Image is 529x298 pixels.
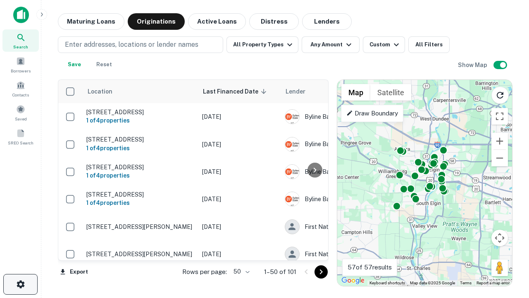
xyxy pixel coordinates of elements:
button: Zoom out [491,150,508,166]
a: Open this area in Google Maps (opens a new window) [339,275,367,286]
div: Custom [369,40,401,50]
img: picture [285,192,299,206]
img: picture [285,165,299,179]
button: Keyboard shortcuts [369,280,405,286]
button: Show satellite imagery [370,84,411,101]
button: Toggle fullscreen view [491,108,508,125]
button: Any Amount [302,36,360,53]
h6: 1 of 4 properties [86,144,194,153]
button: Reload search area [491,87,509,104]
p: Draw Boundary [346,108,398,118]
th: Location [82,80,198,103]
a: Borrowers [2,53,39,76]
h6: 1 of 4 properties [86,116,194,125]
p: 1–50 of 101 [264,267,296,277]
button: All Property Types [226,36,298,53]
p: [STREET_ADDRESS][PERSON_NAME] [86,223,194,231]
iframe: Chat Widget [488,232,529,272]
div: Byline Bank [285,164,409,179]
th: Lender [281,80,413,103]
div: Byline Bank [285,109,409,124]
h6: 1 of 4 properties [86,171,194,180]
button: Active Loans [188,13,246,30]
p: Rows per page: [182,267,227,277]
a: Saved [2,101,39,124]
button: Reset [91,56,117,73]
p: [DATE] [202,222,276,231]
button: Originations [128,13,185,30]
button: Lenders [302,13,352,30]
div: First Nations Bank [285,247,409,262]
span: Contacts [12,91,29,98]
h6: 1 of 4 properties [86,198,194,207]
button: Custom [363,36,405,53]
img: Google [339,275,367,286]
p: [STREET_ADDRESS][PERSON_NAME] [86,250,194,258]
button: Save your search to get updates of matches that match your search criteria. [61,56,88,73]
button: All Filters [408,36,450,53]
span: Map data ©2025 Google [410,281,455,285]
span: Lender [286,87,305,96]
button: Export [58,266,90,278]
a: SREO Search [2,125,39,148]
button: Enter addresses, locations or lender names [58,36,223,53]
div: 50 [230,266,251,278]
div: First Nations Bank [285,219,409,234]
p: 57 of 57 results [348,262,392,272]
p: [DATE] [202,195,276,204]
span: Saved [15,115,27,122]
button: Go to next page [315,265,328,279]
button: Map camera controls [491,230,508,246]
p: Enter addresses, locations or lender names [65,40,198,50]
p: [STREET_ADDRESS] [86,163,194,171]
button: Show street map [341,84,370,101]
th: Last Financed Date [198,80,281,103]
p: [DATE] [202,250,276,259]
p: [DATE] [202,140,276,149]
span: SREO Search [8,139,33,146]
img: capitalize-icon.png [13,7,29,23]
div: 0 0 [337,80,512,286]
a: Terms (opens in new tab) [460,281,472,285]
p: [STREET_ADDRESS] [86,191,194,198]
p: [STREET_ADDRESS] [86,136,194,143]
span: Location [87,87,123,96]
img: picture [285,110,299,124]
p: [STREET_ADDRESS] [86,108,194,116]
span: Borrowers [11,67,31,74]
button: Maturing Loans [58,13,124,30]
div: Byline Bank [285,192,409,207]
p: [DATE] [202,167,276,176]
button: Distress [249,13,299,30]
a: Contacts [2,77,39,100]
span: Last Financed Date [203,87,269,96]
a: Search [2,29,39,52]
span: Search [13,43,28,50]
div: Byline Bank [285,137,409,152]
button: Zoom in [491,133,508,149]
img: picture [285,137,299,151]
a: Report a map error [477,281,510,285]
h6: Show Map [458,60,488,70]
p: [DATE] [202,112,276,121]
